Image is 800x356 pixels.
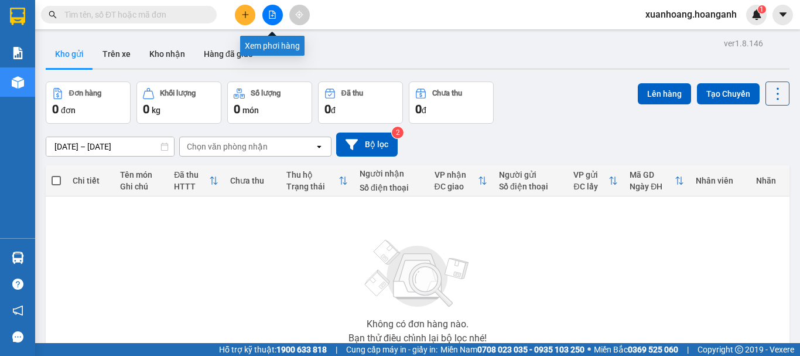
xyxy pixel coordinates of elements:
button: Tạo Chuyến [697,83,760,104]
div: Chi tiết [73,176,108,185]
span: 0 [143,102,149,116]
span: question-circle [12,279,23,290]
div: HTTT [174,182,209,191]
span: 0 [324,102,331,116]
span: aim [295,11,303,19]
th: Toggle SortBy [168,165,224,196]
span: 0 [52,102,59,116]
sup: 1 [758,5,766,13]
span: 0 [234,102,240,116]
span: | [336,343,337,356]
div: ĐC giao [435,182,478,191]
span: Miền Nam [440,343,584,356]
div: Nhân viên [696,176,744,185]
span: 0 [415,102,422,116]
button: Trên xe [93,40,140,68]
button: aim [289,5,310,25]
div: Mã GD [630,170,675,179]
div: Đã thu [341,89,363,97]
div: Ghi chú [120,182,162,191]
button: Bộ lọc [336,133,398,157]
img: svg+xml;base64,PHN2ZyBjbGFzcz0ibGlzdC1wbHVnX19zdmciIHhtbG5zPSJodHRwOi8vd3d3LnczLm9yZy8yMDAwL3N2Zy... [359,233,476,315]
div: ver 1.8.146 [724,37,763,50]
div: Chưa thu [432,89,462,97]
span: notification [12,305,23,316]
span: xuanhoang.hoanganh [636,7,746,22]
button: Kho nhận [140,40,194,68]
div: Số điện thoại [499,182,562,191]
button: Kho gửi [46,40,93,68]
th: Toggle SortBy [567,165,624,196]
span: ⚪️ [587,347,591,352]
div: Chưa thu [230,176,275,185]
img: warehouse-icon [12,76,24,89]
strong: 0708 023 035 - 0935 103 250 [477,345,584,354]
div: Đã thu [174,170,209,179]
div: Người nhận [360,169,422,178]
span: file-add [268,11,276,19]
div: Số lượng [251,89,281,97]
div: Số điện thoại [360,183,422,192]
div: VP gửi [573,170,608,179]
span: search [49,11,57,19]
img: logo-vxr [10,8,25,25]
div: Bạn thử điều chỉnh lại bộ lọc nhé! [348,334,487,343]
div: Ngày ĐH [630,182,675,191]
button: Chưa thu0đ [409,82,494,124]
button: plus [235,5,255,25]
div: ĐC lấy [573,182,608,191]
button: Hàng đã giao [194,40,262,68]
div: VP nhận [435,170,478,179]
span: message [12,331,23,343]
span: copyright [735,345,743,354]
span: | [687,343,689,356]
span: caret-down [778,9,788,20]
span: Hỗ trợ kỹ thuật: [219,343,327,356]
button: Đơn hàng0đơn [46,82,131,124]
button: Đã thu0đ [318,82,403,124]
button: Số lượng0món [227,82,312,124]
th: Toggle SortBy [281,165,354,196]
div: Chọn văn phòng nhận [187,141,268,152]
span: plus [241,11,249,19]
div: Đơn hàng [69,89,101,97]
img: warehouse-icon [12,252,24,264]
button: file-add [262,5,283,25]
div: Không có đơn hàng nào. [367,320,469,329]
span: Cung cấp máy in - giấy in: [346,343,437,356]
span: món [242,106,259,115]
strong: 0369 525 060 [628,345,678,354]
input: Select a date range. [46,137,174,156]
button: caret-down [772,5,793,25]
span: kg [152,106,160,115]
span: đơn [61,106,76,115]
strong: 1900 633 818 [276,345,327,354]
div: Người gửi [499,170,562,179]
div: Khối lượng [160,89,196,97]
th: Toggle SortBy [624,165,690,196]
svg: open [314,142,324,151]
button: Lên hàng [638,83,691,104]
div: Trạng thái [286,182,339,191]
button: Khối lượng0kg [136,82,221,124]
sup: 2 [392,127,404,138]
th: Toggle SortBy [429,165,494,196]
span: đ [422,106,426,115]
div: Tên món [120,170,162,179]
div: Thu hộ [286,170,339,179]
span: 1 [760,5,764,13]
input: Tìm tên, số ĐT hoặc mã đơn [64,8,203,21]
span: Miền Bắc [594,343,678,356]
img: solution-icon [12,47,24,59]
img: icon-new-feature [751,9,762,20]
span: đ [331,106,336,115]
div: Nhãn [756,176,783,185]
div: Xem phơi hàng [240,36,305,56]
